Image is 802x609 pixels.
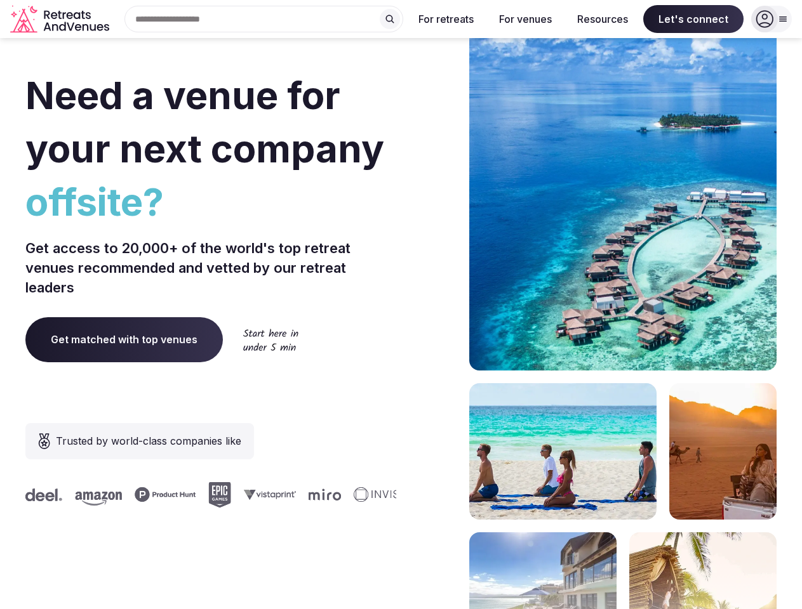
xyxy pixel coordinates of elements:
span: Let's connect [643,5,744,33]
img: yoga on tropical beach [469,383,657,520]
button: For retreats [408,5,484,33]
svg: Epic Games company logo [208,482,231,507]
img: Start here in under 5 min [243,329,298,351]
svg: Retreats and Venues company logo [10,5,112,34]
button: For venues [489,5,562,33]
p: Get access to 20,000+ of the world's top retreat venues recommended and vetted by our retreat lea... [25,239,396,297]
svg: Deel company logo [25,488,62,501]
img: woman sitting in back of truck with camels [669,383,777,520]
svg: Vistaprint company logo [243,489,295,500]
button: Resources [567,5,638,33]
a: Visit the homepage [10,5,112,34]
a: Get matched with top venues [25,317,223,362]
span: offsite? [25,175,396,228]
span: Need a venue for your next company [25,72,384,171]
svg: Invisible company logo [353,487,423,502]
span: Trusted by world-class companies like [56,433,241,449]
svg: Miro company logo [308,488,340,501]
